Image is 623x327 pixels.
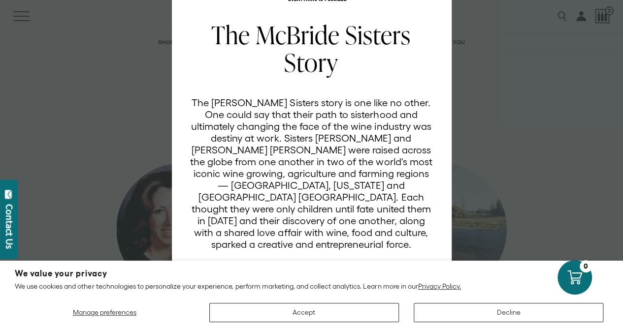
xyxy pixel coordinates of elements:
p: The [PERSON_NAME] Sisters story is one like no other. One could say that their path to sisterhood... [190,97,433,250]
div: 0 [580,260,592,272]
button: Manage preferences [15,303,195,322]
a: Privacy Policy. [418,282,461,290]
button: Decline [414,303,603,322]
p: We use cookies and other technologies to personalize your experience, perform marketing, and coll... [15,282,608,291]
h2: The McBride Sisters Story [190,21,433,76]
h2: We value your privacy [15,269,608,278]
div: Contact Us [4,204,14,249]
span: Manage preferences [73,308,136,316]
button: Accept [209,303,399,322]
